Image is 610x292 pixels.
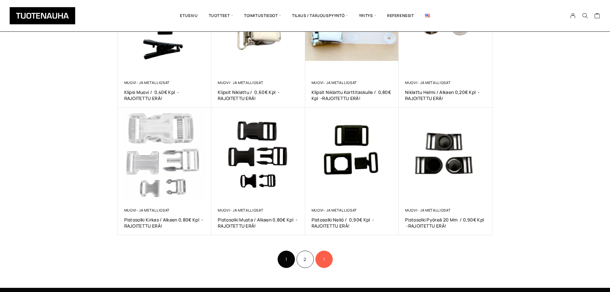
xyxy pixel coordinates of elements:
a: My Account [567,13,579,19]
a: Pistosolki Neliö / 0,90€ kpl -RAJOITETTU ERÄ! [312,217,393,229]
a: Muovi- ja metalliosat [312,80,357,85]
a: Sivu 2 [297,251,314,268]
a: Niklattu helmi / alkaen 0,20€ kpl -RAJOITETTU ERÄ! [405,89,486,101]
span: Yritys [354,5,382,27]
a: Cart [594,13,600,20]
a: Klipsit Niklattu korttitaskulle / 0,80€ kpl -RAJOITETTU ERÄ! [312,89,393,101]
a: Muovi- ja metalliosat [124,80,170,85]
img: English [425,14,430,17]
span: Tuotteet [203,5,239,27]
button: Search [579,13,591,19]
span: Tilaus / Tarjouspyyntö [287,5,354,27]
a: Etusivu [175,5,203,27]
a: Klipsi Muovi / 0,40€ kpl -RAJOITETTU ERÄ! [124,89,205,101]
a: Muovi- ja metalliosat [405,80,451,85]
a: Muovi- ja metalliosat [218,208,263,213]
a: Muovi- ja metalliosat [312,208,357,213]
a: Muovi- ja metalliosat [218,80,263,85]
a: Pistosolki kirkas / alkaen 0,80€ kpl -RAJOITETTU ERÄ! [124,217,205,229]
a: Muovi- ja metalliosat [124,208,170,213]
span: Toimitustiedot [239,5,287,27]
a: Referenssit [382,5,419,27]
span: Sivu 1 [278,251,295,268]
nav: Product Pagination [118,250,492,269]
a: Muovi- ja metalliosat [405,208,451,213]
a: Klipsit Niklattu / 0,60€ kpl -RAJOITETTU ERÄ! [218,89,299,101]
img: Tuotenauha Oy [10,7,75,24]
a: Pistosolki Pyöreä 20 mm / 0,90€ kpl -RAJOITETTU ERÄ! [405,217,486,229]
a: Pistosolki musta / alkaen 0,80€ kpl -RAJOITETTU ERÄ! [218,217,299,229]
